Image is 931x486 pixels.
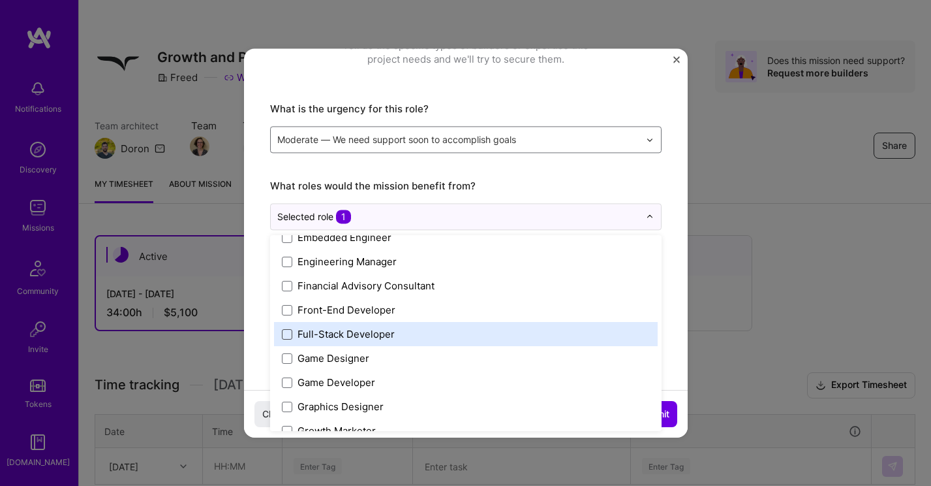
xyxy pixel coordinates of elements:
div: Embedded Engineer [298,231,391,244]
div: Financial Advisory Consultant [298,279,435,293]
div: Front-End Developer [298,303,395,317]
div: Full-Stack Developer [298,327,395,341]
div: Game Designer [298,351,369,365]
button: Close [673,56,680,70]
label: What roles would the mission benefit from? [270,179,662,193]
img: drop icon [646,136,654,144]
div: Engineering Manager [298,255,397,268]
div: Growth Marketer [298,424,376,438]
img: drop icon [646,213,654,221]
button: Close [254,401,294,427]
span: Close [262,408,286,421]
label: What is the urgency for this role? [270,102,662,116]
span: 1 [336,210,351,223]
p: Tell us the specific types of builders or expertise this project needs and we'll try to secure them. [335,39,596,66]
div: Game Developer [298,376,375,389]
div: Selected role [277,210,351,223]
div: Graphics Designer [298,400,384,413]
